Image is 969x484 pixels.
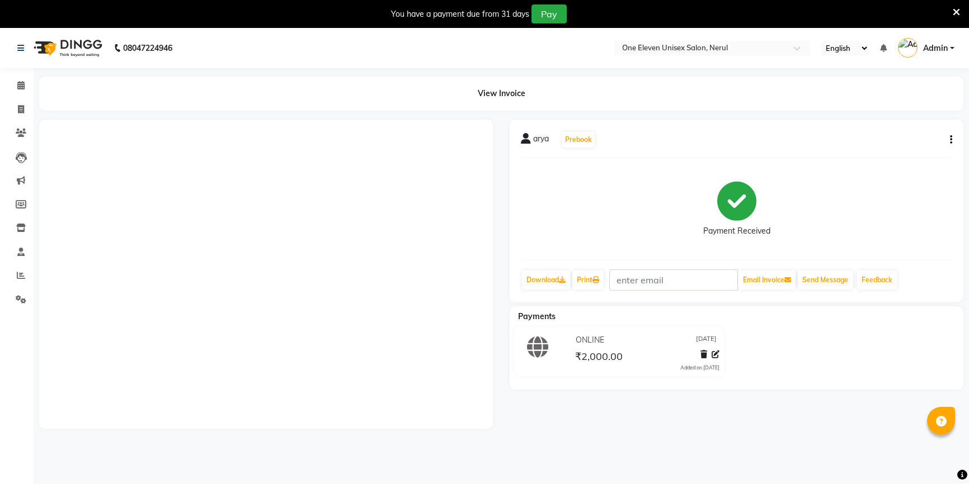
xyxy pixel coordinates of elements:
div: Payment Received [703,225,770,237]
a: Print [572,271,604,290]
button: Prebook [562,132,595,148]
button: Email Invoice [738,271,796,290]
b: 08047224946 [123,32,172,64]
a: Feedback [857,271,897,290]
span: Payments [518,311,556,321]
div: Added on [DATE] [680,364,719,372]
div: You have a payment due from 31 days [391,8,529,20]
img: logo [29,32,105,64]
img: Admin [898,38,918,58]
a: Download [522,271,570,290]
span: arya [533,133,549,149]
span: ₹2,000.00 [575,350,623,366]
button: Send Message [798,271,853,290]
button: Pay [531,4,567,23]
span: ONLINE [576,334,604,346]
span: [DATE] [696,334,717,346]
iframe: chat widget [922,439,958,473]
div: View Invoice [39,77,963,111]
input: enter email [609,269,738,291]
span: Admin [923,42,948,54]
